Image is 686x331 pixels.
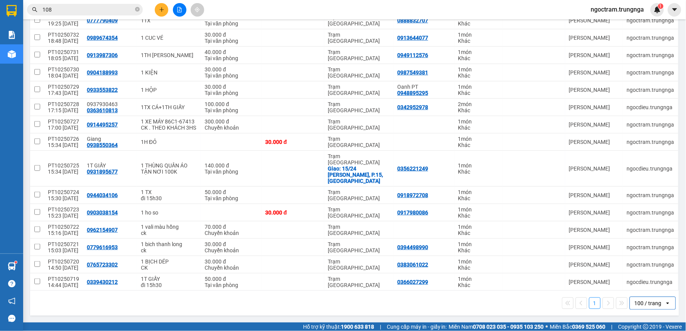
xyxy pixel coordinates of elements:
div: ngoctram.trungnga [627,209,674,216]
div: 0989674354 [87,35,118,41]
div: 17:43 [DATE] [48,90,79,96]
div: Chuyển khoản [205,230,257,236]
div: Trạm [GEOGRAPHIC_DATA] [328,276,390,288]
div: Khác [458,195,499,201]
div: Trạm [GEOGRAPHIC_DATA] [328,241,390,253]
button: aim [191,3,204,17]
div: ck [141,247,197,253]
sup: 1 [658,3,664,9]
div: 0948895295 [397,90,428,96]
div: ngoctram.trungnga [627,69,674,76]
span: Đã thu : [6,41,29,49]
div: [PERSON_NAME] [569,104,619,110]
div: Trạm [GEOGRAPHIC_DATA] [328,101,390,113]
span: search [32,7,37,12]
div: 0383061022 [397,262,428,268]
div: 1 ho so [141,209,197,216]
div: 100 / trang [635,299,662,307]
div: Trạm [GEOGRAPHIC_DATA] [328,32,390,44]
div: Tại văn phòng [205,38,257,44]
div: Tại văn phòng [205,282,257,288]
div: 0918972708 [397,192,428,198]
div: ngoctram.trungnga [627,227,674,233]
div: [PERSON_NAME] [569,122,619,128]
div: ngoctram.trungnga [627,52,674,58]
div: 1 BỊCH DÉP [141,258,197,265]
div: CK [141,265,197,271]
img: warehouse-icon [8,50,16,58]
div: ngocdieu.trungnga [627,104,674,110]
div: Khác [458,142,499,148]
div: Tại văn phòng [205,169,257,175]
div: 0987549381 [397,69,428,76]
div: 19:25 [DATE] [48,20,79,27]
div: Tại văn phòng [205,195,257,201]
div: đi 15h30 [141,282,197,288]
div: 17:00 [DATE] [48,125,79,131]
div: PT10250730 [48,66,79,73]
span: Miền Nam [449,323,544,331]
div: 18:05 [DATE] [48,55,79,61]
div: 1 món [458,206,499,213]
div: [PERSON_NAME] [569,262,619,268]
div: Tên hàng: 1TX ( : 1 ) [7,54,152,64]
img: warehouse-icon [8,262,16,270]
div: Trạm [GEOGRAPHIC_DATA] [328,14,390,27]
span: close-circle [135,7,140,12]
div: 1TH THANH LONG [141,52,197,58]
div: Khác [458,125,499,131]
div: Khác [458,282,499,288]
div: 1 món [458,276,499,282]
span: Gửi: [7,7,19,15]
div: [PERSON_NAME] [7,7,68,24]
div: 0962154907 [87,227,118,233]
div: 30.000 đ [205,241,257,247]
span: plus [159,7,164,12]
div: 15:16 [DATE] [48,230,79,236]
div: 0913644077 [397,35,428,41]
div: PT10250719 [48,276,79,282]
div: Chuyển khoản [205,247,257,253]
div: [PERSON_NAME] [569,279,619,285]
div: [PERSON_NAME] [569,87,619,93]
div: 50.000 đ [205,276,257,282]
div: Khác [458,265,499,271]
div: 1 món [458,224,499,230]
div: [PERSON_NAME] [569,35,619,41]
div: Khác [458,213,499,219]
div: Trạm [GEOGRAPHIC_DATA] [328,84,390,96]
div: 0914495257 [87,122,118,128]
div: PT10250726 [48,136,79,142]
div: Trạm [GEOGRAPHIC_DATA] [328,153,390,165]
div: [PERSON_NAME] [569,139,619,145]
div: 2 món [458,101,499,107]
div: Tại văn phòng [205,55,257,61]
div: 1 món [458,189,499,195]
div: 0888832707 [7,24,68,35]
div: Khác [458,20,499,27]
span: Nhận: [74,7,92,15]
div: 60.000 [6,41,69,50]
button: caret-down [668,3,681,17]
div: 1 món [458,66,499,73]
div: PT10250720 [48,258,79,265]
div: [PERSON_NAME] [569,69,619,76]
div: 0917980086 [397,209,428,216]
div: ngoctram.trungnga [627,244,674,250]
div: [PERSON_NAME] [569,244,619,250]
span: Hỗ trợ kỹ thuật: [303,323,374,331]
span: | [380,323,381,331]
span: close-circle [135,6,140,14]
div: PT10250731 [48,49,79,55]
div: ngocdieu.trungnga [627,279,674,285]
div: PT10250721 [48,241,79,247]
sup: 1 [15,261,17,263]
span: caret-down [671,6,678,13]
div: ngoctram.trungnga [627,122,674,128]
span: SL [67,54,78,64]
div: TẬN NƠI 100K [141,169,197,175]
div: 15:34 [DATE] [48,169,79,175]
div: Trạm [GEOGRAPHIC_DATA] [74,7,152,25]
div: ngoctram.trungnga [627,35,674,41]
div: 0342952978 [397,104,428,110]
